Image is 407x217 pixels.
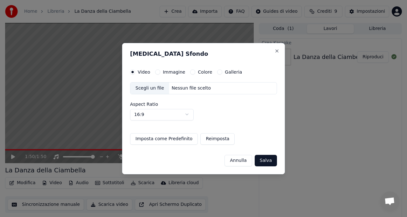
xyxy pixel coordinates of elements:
[255,155,277,166] button: Salva
[163,70,185,74] label: Immagine
[130,133,198,144] button: Imposta come Predefinito
[130,51,277,57] h2: [MEDICAL_DATA] Sfondo
[200,133,235,144] button: Reimposta
[169,85,213,91] div: Nessun file scelto
[224,155,252,166] button: Annulla
[130,83,169,94] div: Scegli un file
[198,70,212,74] label: Colore
[138,70,150,74] label: Video
[130,102,277,106] label: Aspect Ratio
[225,70,242,74] label: Galleria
